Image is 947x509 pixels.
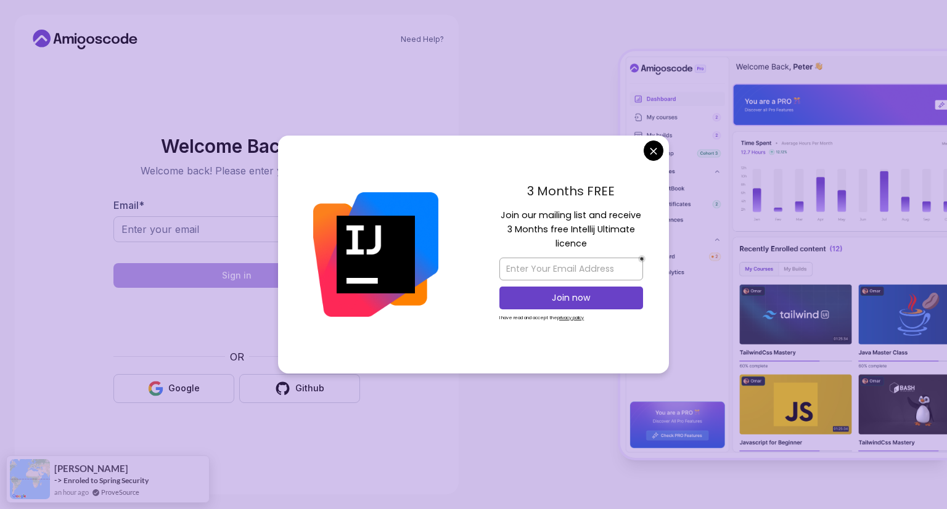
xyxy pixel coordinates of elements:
p: Welcome back! Please enter your details. [113,163,360,178]
span: [PERSON_NAME] [54,463,128,474]
button: Google [113,374,234,403]
a: ProveSource [101,487,139,497]
button: Github [239,374,360,403]
div: Github [295,382,324,394]
button: Sign in [113,263,360,288]
img: Amigoscode Dashboard [620,51,947,458]
div: Google [168,382,200,394]
h2: Welcome Back [113,136,360,156]
a: Home link [30,30,141,49]
p: OR [230,349,244,364]
span: an hour ago [54,487,89,497]
img: provesource social proof notification image [10,459,50,499]
a: Enroled to Spring Security [64,475,149,486]
iframe: Widget containing checkbox for hCaptcha security challenge [144,295,330,342]
a: Need Help? [401,35,444,44]
span: -> [54,475,62,485]
div: Sign in [222,269,252,282]
input: Enter your email [113,216,360,242]
label: Email * [113,199,144,211]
